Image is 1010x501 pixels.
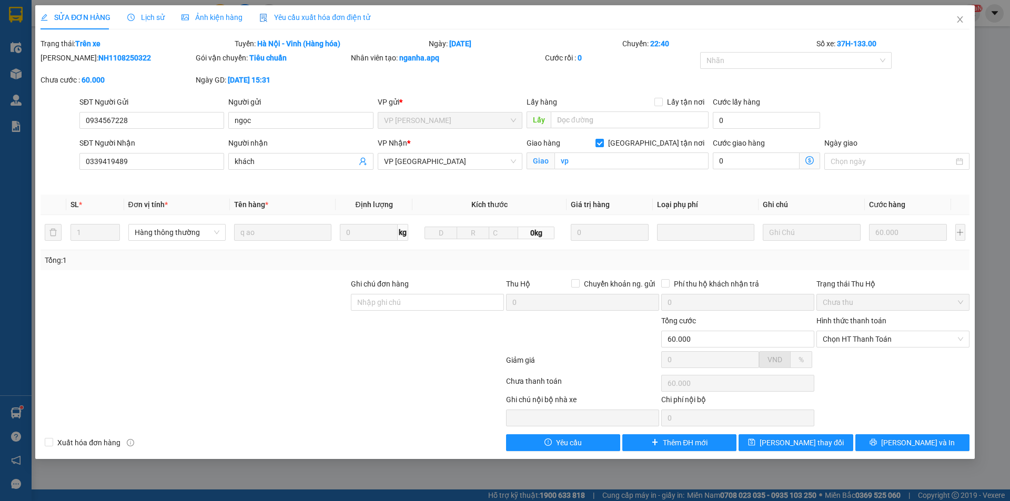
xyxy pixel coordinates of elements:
[135,224,219,240] span: Hàng thông thường
[234,200,268,209] span: Tên hàng
[228,76,270,84] b: [DATE] 15:31
[823,331,963,347] span: Chọn HT Thanh Toán
[831,156,953,167] input: Ngày giao
[870,438,877,447] span: printer
[760,437,844,448] span: [PERSON_NAME] thay đổi
[663,96,709,108] span: Lấy tận nơi
[578,54,582,62] b: 0
[759,195,864,215] th: Ghi chú
[571,224,649,241] input: 0
[869,200,905,209] span: Cước hàng
[505,354,660,373] div: Giảm giá
[79,137,224,149] div: SĐT Người Nhận
[234,38,428,49] div: Tuyến:
[45,254,390,266] div: Tổng: 1
[471,200,508,209] span: Kích thước
[127,439,134,446] span: info-circle
[45,224,62,241] button: delete
[580,278,659,290] span: Chuyển khoản ng. gửi
[506,394,659,410] div: Ghi chú nội bộ nhà xe
[527,139,560,147] span: Giao hàng
[398,224,408,241] span: kg
[739,434,853,451] button: save[PERSON_NAME] thay đổi
[544,438,552,447] span: exclamation-circle
[505,375,660,394] div: Chưa thanh toán
[506,434,620,451] button: exclamation-circleYêu cầu
[196,74,349,86] div: Ngày GD:
[128,200,168,209] span: Đơn vị tính
[259,13,370,22] span: Yêu cầu xuất hóa đơn điện tử
[815,38,971,49] div: Số xe:
[713,152,800,169] input: Cước giao hàng
[127,13,165,22] span: Lịch sử
[551,111,709,128] input: Dọc đường
[622,434,736,451] button: plusThêm ĐH mới
[355,200,392,209] span: Định lượng
[650,39,669,48] b: 22:40
[945,5,975,35] button: Close
[259,14,268,22] img: icon
[955,224,965,241] button: plus
[713,139,765,147] label: Cước giao hàng
[545,52,698,64] div: Cước rồi :
[824,139,857,147] label: Ngày giao
[384,154,516,169] span: VP Cầu Yên Xuân
[39,38,234,49] div: Trạng thái:
[249,54,287,62] b: Tiêu chuẩn
[518,227,554,239] span: 0kg
[651,438,659,447] span: plus
[604,137,709,149] span: [GEOGRAPHIC_DATA] tận nơi
[869,224,947,241] input: 0
[837,39,876,48] b: 37H-133.00
[257,39,340,48] b: Hà Nội - Vinh (Hàng hóa)
[196,52,349,64] div: Gói vận chuyển:
[425,227,457,239] input: D
[351,280,409,288] label: Ghi chú đơn hàng
[457,227,489,239] input: R
[763,224,860,241] input: Ghi Chú
[127,14,135,21] span: clock-circle
[41,13,110,22] span: SỬA ĐƠN HÀNG
[663,437,708,448] span: Thêm ĐH mới
[181,13,243,22] span: Ảnh kiện hàng
[41,14,48,21] span: edit
[449,39,471,48] b: [DATE]
[881,437,955,448] span: [PERSON_NAME] và In
[816,278,969,290] div: Trạng thái Thu Hộ
[351,294,504,311] input: Ghi chú đơn hàng
[661,316,696,325] span: Tổng cước
[805,156,814,165] span: dollar-circle
[571,200,610,209] span: Giá trị hàng
[653,195,759,215] th: Loại phụ phí
[527,152,554,169] span: Giao
[41,52,194,64] div: [PERSON_NAME]:
[670,278,763,290] span: Phí thu hộ khách nhận trả
[489,227,518,239] input: C
[384,113,516,128] span: VP NGỌC HỒI
[41,74,194,86] div: Chưa cước :
[351,52,543,64] div: Nhân viên tạo:
[748,438,755,447] span: save
[378,139,407,147] span: VP Nhận
[621,38,815,49] div: Chuyến:
[228,137,373,149] div: Người nhận
[359,157,367,166] span: user-add
[79,96,224,108] div: SĐT Người Gửi
[713,98,760,106] label: Cước lấy hàng
[181,14,189,21] span: picture
[957,336,964,342] span: close-circle
[428,38,622,49] div: Ngày:
[75,39,100,48] b: Trên xe
[661,394,814,410] div: Chi phí nội bộ
[70,200,79,209] span: SL
[799,355,804,364] span: %
[53,437,125,448] span: Xuất hóa đơn hàng
[713,112,820,129] input: Cước lấy hàng
[506,280,530,288] span: Thu Hộ
[399,54,439,62] b: nganha.apq
[378,96,522,108] div: VP gửi
[816,316,886,325] label: Hình thức thanh toán
[767,355,782,364] span: VND
[527,98,557,106] span: Lấy hàng
[556,437,582,448] span: Yêu cầu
